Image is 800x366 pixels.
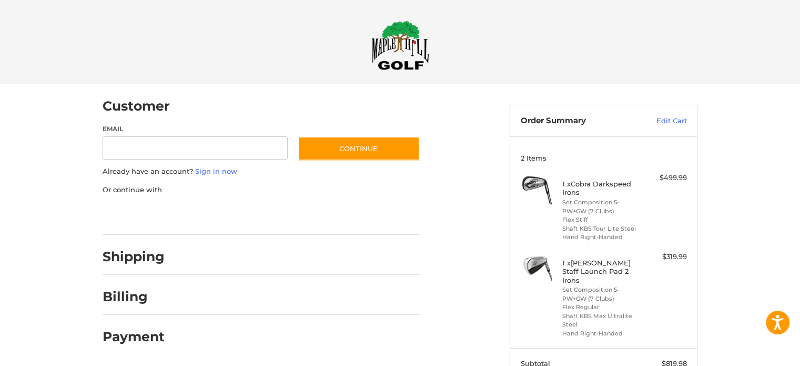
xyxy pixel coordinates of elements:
[562,329,643,338] li: Hand Right-Handed
[103,185,420,195] p: Or continue with
[278,205,357,224] iframe: PayPal-venmo
[562,312,643,329] li: Shaft KBS Max Ultralite Steel
[103,124,288,134] label: Email
[103,289,164,305] h2: Billing
[645,252,687,262] div: $319.99
[521,116,634,126] h3: Order Summary
[562,215,643,224] li: Flex Stiff
[103,329,165,345] h2: Payment
[634,116,687,126] a: Edit Cart
[645,173,687,183] div: $499.99
[103,166,420,177] p: Already have an account?
[562,303,643,312] li: Flex Regular
[562,233,643,242] li: Hand Right-Handed
[298,136,420,161] button: Continue
[195,167,237,175] a: Sign in now
[371,21,429,70] img: Maple Hill Golf
[521,154,687,162] h3: 2 Items
[99,205,178,224] iframe: PayPal-paypal
[562,180,643,197] h4: 1 x Cobra Darkspeed Irons
[188,205,267,224] iframe: PayPal-paylater
[562,224,643,233] li: Shaft KBS Tour Lite Steel
[562,285,643,303] li: Set Composition 5-PW+GW (7 Clubs)
[713,338,800,366] iframe: Google Customer Reviews
[562,259,643,284] h4: 1 x [PERSON_NAME] Staff Launch Pad 2 Irons
[103,249,165,265] h2: Shipping
[103,98,170,114] h2: Customer
[562,198,643,215] li: Set Composition 5-PW+GW (7 Clubs)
